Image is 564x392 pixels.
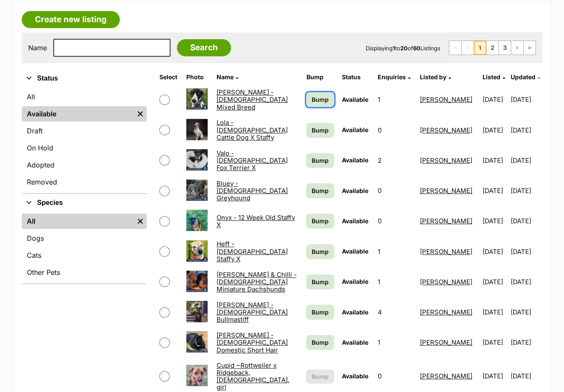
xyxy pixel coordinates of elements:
a: Last page [524,41,535,55]
span: Available [342,96,368,103]
th: Select [156,70,182,84]
span: Bump [312,95,329,104]
span: Bump [312,247,329,256]
th: Photo [183,70,212,84]
td: 1 [374,328,415,357]
span: Available [342,217,368,225]
td: [DATE] [479,115,510,145]
a: Bump [306,213,334,228]
span: Bump [312,186,329,195]
td: 1 [374,237,415,266]
strong: 20 [400,45,408,52]
a: Bump [306,244,334,259]
a: [PERSON_NAME] - [DEMOGRAPHIC_DATA] Mixed Breed [217,88,288,111]
a: On Hold [22,140,147,156]
td: [DATE] [479,206,510,236]
td: [DATE] [511,237,541,266]
a: Listed by [420,73,451,81]
a: Bluey - [DEMOGRAPHIC_DATA] Greyhound [217,179,288,202]
span: Bump [312,126,329,135]
span: Available [342,248,368,255]
a: [PERSON_NAME] & Chilli - [DEMOGRAPHIC_DATA] Miniature Dachshunds [217,271,297,294]
td: 0 [374,176,415,205]
a: [PERSON_NAME] [420,278,472,286]
span: Available [342,126,368,133]
a: Removed [22,174,147,190]
a: Bump [306,274,334,289]
span: Bump [312,277,329,286]
span: Page 1 [474,41,486,55]
a: Bump [306,305,334,320]
button: Status [22,73,147,84]
a: Available [22,106,134,121]
a: All [22,213,134,229]
a: Name [217,73,238,81]
a: [PERSON_NAME] [420,308,472,316]
td: [DATE] [479,328,510,357]
a: [PERSON_NAME] [420,95,472,104]
td: [DATE] [511,297,541,327]
td: 4 [374,297,415,327]
span: Displaying to of Listings [366,45,440,52]
td: [DATE] [511,176,541,205]
td: [DATE] [479,297,510,327]
span: Previous page [462,41,474,55]
td: [DATE] [479,237,510,266]
button: Species [22,197,147,208]
a: Remove filter [134,213,147,229]
span: Updated [511,73,535,81]
a: Listed [483,73,505,81]
a: Remove filter [134,106,147,121]
a: All [22,89,147,104]
td: 1 [374,85,415,114]
label: Name [28,44,47,52]
span: Available [342,156,368,164]
a: Next page [511,41,523,55]
td: 0 [374,115,415,145]
span: First page [449,41,461,55]
a: Valo - [DEMOGRAPHIC_DATA] Fox Terrier X [217,149,288,172]
a: Page 3 [499,41,511,55]
td: [DATE] [511,328,541,357]
a: Other Pets [22,265,147,280]
a: Bump [306,123,334,138]
strong: 60 [413,45,420,52]
a: Create new listing [22,11,120,28]
td: [DATE] [479,267,510,297]
span: Bump [312,372,329,381]
span: translation missing: en.admin.listings.index.attributes.enquiries [377,73,405,81]
td: [DATE] [479,146,510,175]
td: [DATE] [511,115,541,145]
input: Search [177,39,231,56]
a: [PERSON_NAME] [420,156,472,164]
a: Bump [306,335,334,350]
td: [DATE] [511,267,541,297]
nav: Pagination [449,40,536,55]
a: [PERSON_NAME] - [DEMOGRAPHIC_DATA] Bullmastiff [217,301,288,324]
a: Bump [306,92,334,107]
span: Bump [312,156,329,165]
th: Bump [303,70,337,84]
a: [PERSON_NAME] [420,248,472,256]
button: Bump [306,369,334,383]
strong: 1 [393,45,395,52]
a: Bump [306,183,334,198]
a: [PERSON_NAME] [420,338,472,346]
a: Cupid ~Rottweiler x Ridgeback, [DEMOGRAPHIC_DATA], girl [217,361,289,392]
span: Bump [312,308,329,317]
span: Name [217,73,234,81]
a: [PERSON_NAME] [420,126,472,134]
a: Heff - [DEMOGRAPHIC_DATA] Staffy X [217,240,288,263]
span: Bump [312,216,329,225]
a: Lola - [DEMOGRAPHIC_DATA] Cattle Dog X Staffy [217,118,288,141]
span: Listed by [420,73,446,81]
td: [DATE] [479,176,510,205]
a: Enquiries [377,73,410,81]
td: 1 [374,267,415,297]
div: Status [22,87,147,193]
span: Available [342,187,368,194]
a: Adopted [22,157,147,173]
span: Listed [483,73,500,81]
a: Bump [306,153,334,168]
span: Bump [312,338,329,347]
